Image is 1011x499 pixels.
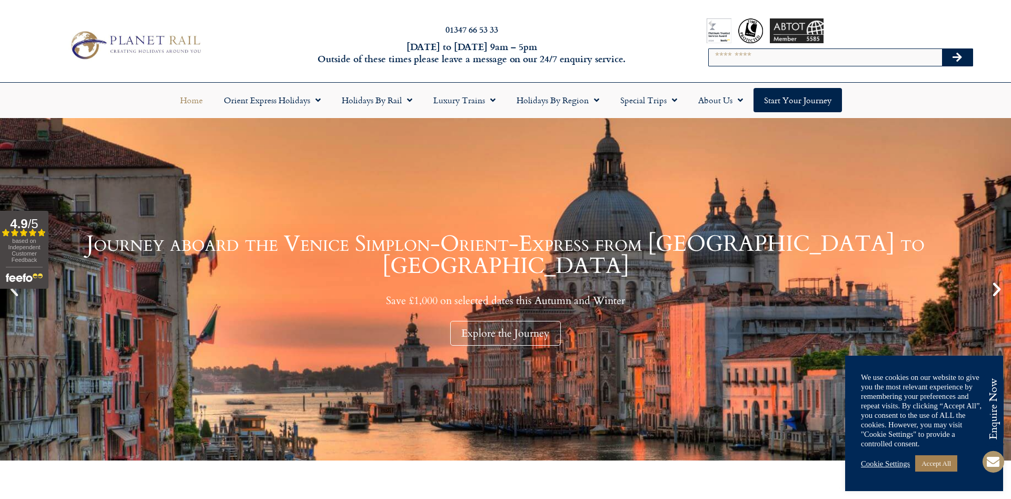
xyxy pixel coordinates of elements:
[942,49,973,66] button: Search
[988,280,1006,298] div: Next slide
[445,23,498,35] a: 01347 66 53 33
[423,88,506,112] a: Luxury Trains
[5,88,1006,112] nav: Menu
[272,41,671,65] h6: [DATE] to [DATE] 9am – 5pm Outside of these times please leave a message on our 24/7 enquiry serv...
[861,373,987,448] div: We use cookies on our website to give you the most relevant experience by remembering your prefer...
[450,321,561,346] div: Explore the Journey
[26,233,985,277] h1: Journey aboard the Venice Simplon-Orient-Express from [GEOGRAPHIC_DATA] to [GEOGRAPHIC_DATA]
[754,88,842,112] a: Start your Journey
[331,88,423,112] a: Holidays by Rail
[26,294,985,307] p: Save £1,000 on selected dates this Autumn and Winter
[65,28,204,62] img: Planet Rail Train Holidays Logo
[213,88,331,112] a: Orient Express Holidays
[170,88,213,112] a: Home
[610,88,688,112] a: Special Trips
[861,459,910,468] a: Cookie Settings
[688,88,754,112] a: About Us
[5,280,23,298] div: Previous slide
[506,88,610,112] a: Holidays by Region
[915,455,957,472] a: Accept All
